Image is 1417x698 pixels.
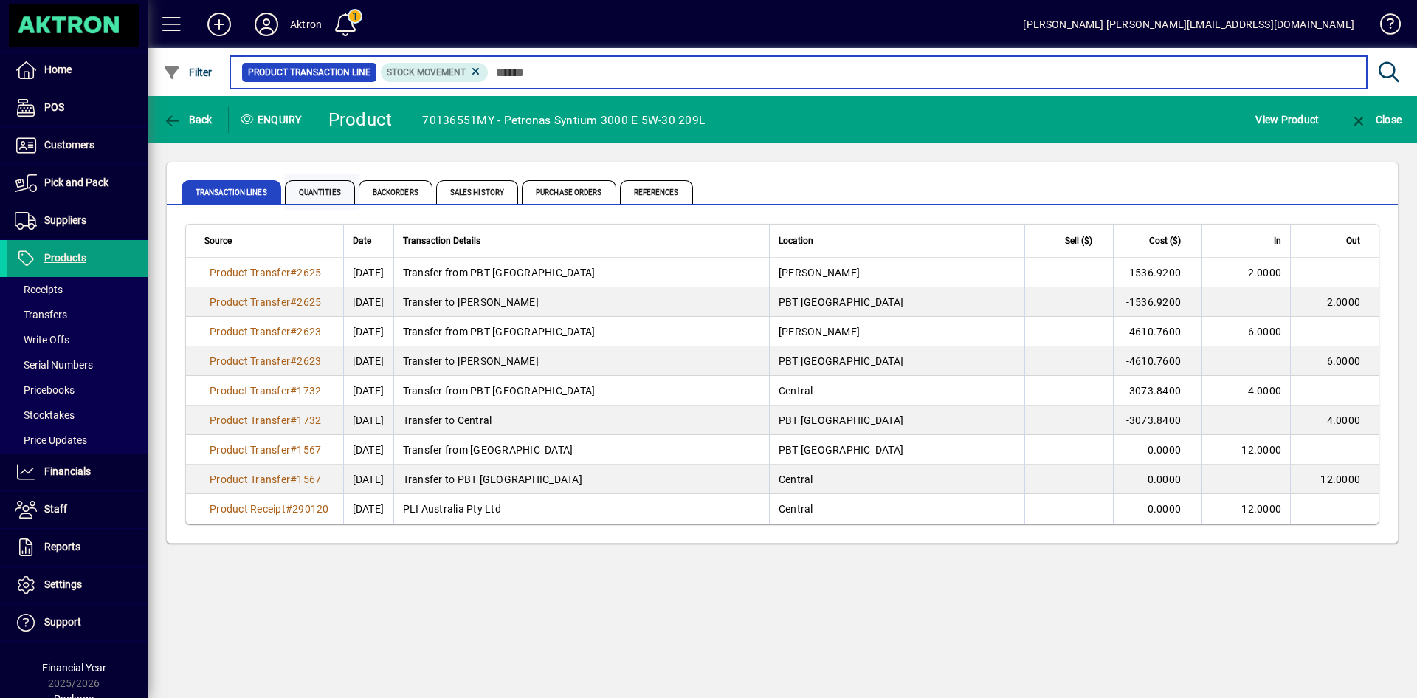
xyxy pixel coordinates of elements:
td: -1536.9200 [1113,287,1201,317]
span: Product Transfer [210,296,290,308]
span: 12.0000 [1320,473,1360,485]
span: Stocktakes [15,409,75,421]
span: [PERSON_NAME] [779,326,860,338]
span: Product Transaction Line [248,65,370,80]
span: Write Offs [15,334,69,346]
span: Products [44,252,86,264]
span: 4.0000 [1327,414,1361,426]
td: [DATE] [343,317,393,346]
td: [DATE] [343,494,393,524]
span: Home [44,64,72,75]
span: Serial Numbers [15,359,93,371]
td: 0.0000 [1113,465,1201,494]
a: Product Transfer#2623 [204,324,326,340]
a: Price Updates [7,428,148,453]
span: Stock movement [387,67,466,78]
span: Pricebooks [15,384,75,396]
a: Staff [7,491,148,528]
div: Aktron [290,13,322,36]
span: 1732 [297,385,321,397]
td: [DATE] [343,258,393,287]
span: PBT [GEOGRAPHIC_DATA] [779,355,903,367]
span: 6.0000 [1327,355,1361,367]
td: [DATE] [343,465,393,494]
a: Stocktakes [7,403,148,428]
div: 70136551MY - Petronas Syntium 3000 E 5W-30 209L [422,109,705,132]
span: 1732 [297,414,321,426]
td: 4610.7600 [1113,317,1201,346]
span: Central [779,473,813,485]
span: # [290,326,297,338]
span: Out [1346,233,1360,249]
td: Transfer from [GEOGRAPHIC_DATA] [393,435,769,465]
a: Transfers [7,302,148,327]
span: # [290,355,297,367]
a: Product Transfer#1567 [204,471,326,487]
td: [DATE] [343,435,393,465]
td: [DATE] [343,287,393,317]
a: Reports [7,529,148,566]
span: Product Transfer [210,385,290,397]
app-page-header-button: Back [148,106,229,133]
td: [DATE] [343,346,393,376]
span: Financials [44,465,91,477]
span: # [290,473,297,485]
a: Customers [7,127,148,164]
a: Serial Numbers [7,352,148,377]
td: Transfer to PBT [GEOGRAPHIC_DATA] [393,465,769,494]
span: Settings [44,578,82,590]
a: Product Receipt#290120 [204,501,334,517]
span: Suppliers [44,214,86,226]
td: Transfer from PBT [GEOGRAPHIC_DATA] [393,376,769,406]
span: Sell ($) [1065,233,1092,249]
td: Transfer from PBT [GEOGRAPHIC_DATA] [393,258,769,287]
span: References [620,180,693,204]
a: Pricebooks [7,377,148,403]
span: # [290,267,297,278]
span: Product Transfer [210,267,290,278]
a: Product Transfer#1732 [204,383,326,399]
div: Source [204,233,334,249]
span: Back [163,114,213,126]
span: Central [779,385,813,397]
a: Product Transfer#2623 [204,353,326,369]
a: Knowledge Base [1369,3,1399,51]
td: Transfer from PBT [GEOGRAPHIC_DATA] [393,317,769,346]
span: 1567 [297,444,321,456]
button: View Product [1252,106,1323,133]
span: Receipts [15,284,63,295]
td: [DATE] [343,406,393,435]
a: Suppliers [7,202,148,239]
td: -4610.7600 [1113,346,1201,376]
span: Source [204,233,232,249]
button: Add [196,11,243,38]
span: 2.0000 [1248,267,1282,278]
a: Support [7,604,148,641]
span: Reports [44,541,80,552]
td: Transfer to [PERSON_NAME] [393,346,769,376]
span: 6.0000 [1248,326,1282,338]
td: -3073.8400 [1113,406,1201,435]
span: In [1274,233,1281,249]
td: [DATE] [343,376,393,406]
span: # [290,444,297,456]
td: PLI Australia Pty Ltd [393,494,769,524]
div: Product [328,108,393,131]
div: [PERSON_NAME] [PERSON_NAME][EMAIL_ADDRESS][DOMAIN_NAME] [1023,13,1354,36]
span: View Product [1255,108,1319,131]
app-page-header-button: Close enquiry [1334,106,1417,133]
span: Product Transfer [210,444,290,456]
a: Write Offs [7,327,148,352]
span: Cost ($) [1149,233,1181,249]
span: Date [353,233,371,249]
span: Transfers [15,309,67,321]
div: Cost ($) [1123,233,1194,249]
span: PBT [GEOGRAPHIC_DATA] [779,444,903,456]
span: 290120 [292,503,329,515]
td: 3073.8400 [1113,376,1201,406]
span: Location [779,233,813,249]
span: 4.0000 [1248,385,1282,397]
span: Pick and Pack [44,177,108,188]
a: Settings [7,567,148,603]
span: Filter [163,66,213,78]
